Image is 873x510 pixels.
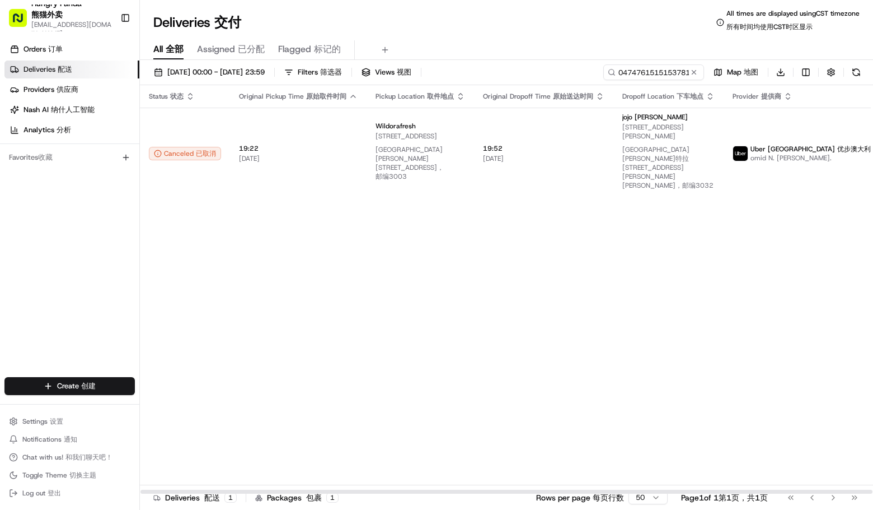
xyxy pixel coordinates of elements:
[153,43,184,56] span: All
[4,61,139,78] a: Deliveries 配送
[483,154,604,163] span: [DATE]
[65,453,112,462] span: 和我们聊天吧！
[255,492,339,503] div: Packages
[4,485,135,501] button: Log out 登出
[4,432,135,447] button: Notifications 通知
[214,13,241,31] span: 交付
[306,92,346,101] span: 原始取件时间
[196,149,216,158] span: 已取消
[57,381,96,391] span: Create
[24,85,78,95] span: Providers
[238,43,265,55] span: 已分配
[622,92,703,101] span: Dropoff Location
[298,67,342,77] span: Filters
[22,417,63,426] span: Settings
[239,154,358,163] span: [DATE]
[153,492,237,503] div: Deliveries
[50,417,63,426] span: 设置
[58,64,72,74] span: 配送
[239,144,358,153] span: 19:22
[622,123,715,194] span: [STREET_ADDRESS][PERSON_NAME]
[306,493,322,503] span: 包裹
[4,467,135,483] button: Toggle Theme 切换主题
[622,145,714,190] span: [GEOGRAPHIC_DATA][PERSON_NAME]特拉[STREET_ADDRESS][PERSON_NAME][PERSON_NAME]，邮编3032
[224,493,237,503] div: 1
[320,67,342,77] span: 筛选器
[733,92,781,101] span: Provider
[4,377,135,395] button: Create 创建
[166,43,184,55] span: 全部
[197,43,265,56] span: Assigned
[51,105,95,114] span: 纳什人工智能
[483,144,604,153] span: 19:52
[48,44,63,54] span: 订单
[204,493,220,503] span: 配送
[31,10,63,20] span: 熊猫外卖
[153,13,241,31] h1: Deliveries
[239,92,346,101] span: Original Pickup Time
[603,64,704,80] input: Type to search
[24,105,95,115] span: Nash AI
[777,154,832,163] span: [PERSON_NAME].
[149,64,270,80] button: [DATE] 00:00 - [DATE] 23:59
[48,489,61,498] span: 登出
[4,4,116,31] button: Hungry Panda 熊猫外卖[EMAIL_ADDRESS][DOMAIN_NAME]
[733,146,748,161] img: uber-new-logo.jpeg
[4,414,135,429] button: Settings 设置
[681,492,768,503] div: Page 1 of 1
[4,40,139,58] a: Orders 订单
[31,20,111,38] button: [EMAIL_ADDRESS][DOMAIN_NAME]
[376,132,465,186] span: [STREET_ADDRESS]
[314,43,341,55] span: 标记的
[4,121,139,139] a: Analytics 分析
[4,81,139,99] a: Providers 供应商
[553,92,593,101] span: 原始送达时间
[4,149,135,166] div: Favorites
[24,125,71,135] span: Analytics
[326,493,339,503] div: 1
[81,381,96,391] span: 创建
[149,147,221,160] button: Canceled 已取消
[536,492,624,503] p: Rows per page
[57,125,71,135] span: 分析
[635,113,688,122] span: [PERSON_NAME]
[622,113,688,122] span: jojo
[278,43,341,56] span: Flagged
[149,147,221,160] div: Canceled
[677,92,703,101] span: 下车地点
[57,85,78,94] span: 供应商
[24,44,63,54] span: Orders
[376,145,444,181] span: [GEOGRAPHIC_DATA][PERSON_NAME][STREET_ADDRESS]，邮编3003
[167,67,265,77] span: [DATE] 00:00 - [DATE] 23:59
[761,92,781,101] span: 提供商
[64,435,77,444] span: 通知
[376,92,454,101] span: Pickup Location
[22,453,112,462] span: Chat with us!
[593,493,624,503] span: 每页行数
[708,64,763,80] button: Map 地图
[483,92,593,101] span: Original Dropoff Time
[4,101,139,119] a: Nash AI 纳什人工智能
[38,152,53,162] span: 收藏
[397,67,411,77] span: 视图
[427,92,454,101] span: 取件地点
[726,22,813,31] span: 所有时间均使用CST时区显示
[22,435,77,444] span: Notifications
[170,92,184,101] span: 状态
[744,67,758,77] span: 地图
[375,67,411,77] span: Views
[24,64,72,75] span: Deliveries
[727,67,758,77] span: Map
[726,9,860,36] span: All times are displayed using CST timezone
[22,471,96,480] span: Toggle Theme
[848,64,864,80] button: Refresh
[22,489,61,498] span: Log out
[719,493,768,503] span: 第1页，共1页
[356,64,416,80] button: Views 视图
[4,449,135,465] button: Chat with us! 和我们聊天吧！
[69,471,96,480] span: 切换主题
[279,64,347,80] button: Filters 筛选器
[376,122,416,131] span: Wildorafresh
[149,92,184,101] span: Status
